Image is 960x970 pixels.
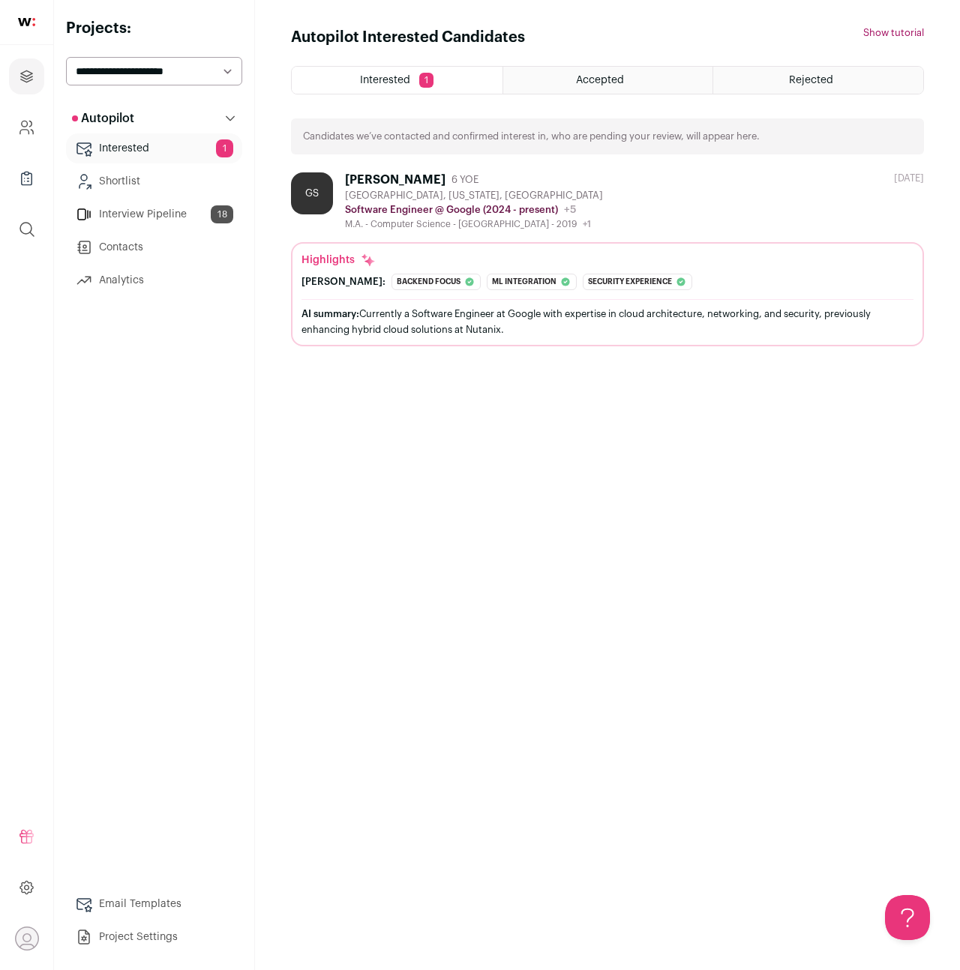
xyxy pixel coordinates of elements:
[345,190,603,202] div: [GEOGRAPHIC_DATA], [US_STATE], [GEOGRAPHIC_DATA]
[72,109,134,127] p: Autopilot
[301,253,376,268] div: Highlights
[576,75,624,85] span: Accepted
[487,274,577,290] div: Ml integration
[345,218,603,230] div: M.A. - Computer Science - [GEOGRAPHIC_DATA] - 2019
[345,172,445,187] div: [PERSON_NAME]
[894,172,924,184] div: [DATE]
[66,199,242,229] a: Interview Pipeline18
[583,220,591,229] span: +1
[345,204,558,216] p: Software Engineer @ Google (2024 - present)
[66,166,242,196] a: Shortlist
[18,18,35,26] img: wellfound-shorthand-0d5821cbd27db2630d0214b213865d53afaa358527fdda9d0ea32b1df1b89c2c.svg
[303,130,760,142] p: Candidates we’ve contacted and confirmed interest in, who are pending your review, will appear here.
[15,927,39,951] button: Open dropdown
[66,18,242,39] h2: Projects:
[291,27,525,48] h1: Autopilot Interested Candidates
[9,160,44,196] a: Company Lists
[391,274,481,290] div: Backend focus
[291,172,924,346] a: GS [PERSON_NAME] 6 YOE [GEOGRAPHIC_DATA], [US_STATE], [GEOGRAPHIC_DATA] Software Engineer @ Googl...
[503,67,713,94] a: Accepted
[301,276,385,288] div: [PERSON_NAME]:
[885,895,930,940] iframe: Help Scout Beacon - Open
[789,75,833,85] span: Rejected
[713,67,923,94] a: Rejected
[583,274,692,290] div: Security experience
[9,109,44,145] a: Company and ATS Settings
[419,73,433,88] span: 1
[291,172,333,214] div: GS
[66,889,242,919] a: Email Templates
[9,58,44,94] a: Projects
[66,265,242,295] a: Analytics
[66,103,242,133] button: Autopilot
[211,205,233,223] span: 18
[301,306,913,337] div: Currently a Software Engineer at Google with expertise in cloud architecture, networking, and sec...
[66,922,242,952] a: Project Settings
[66,232,242,262] a: Contacts
[301,309,359,319] span: AI summary:
[216,139,233,157] span: 1
[360,75,410,85] span: Interested
[863,27,924,39] button: Show tutorial
[451,174,478,186] span: 6 YOE
[564,205,576,215] span: +5
[66,133,242,163] a: Interested1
